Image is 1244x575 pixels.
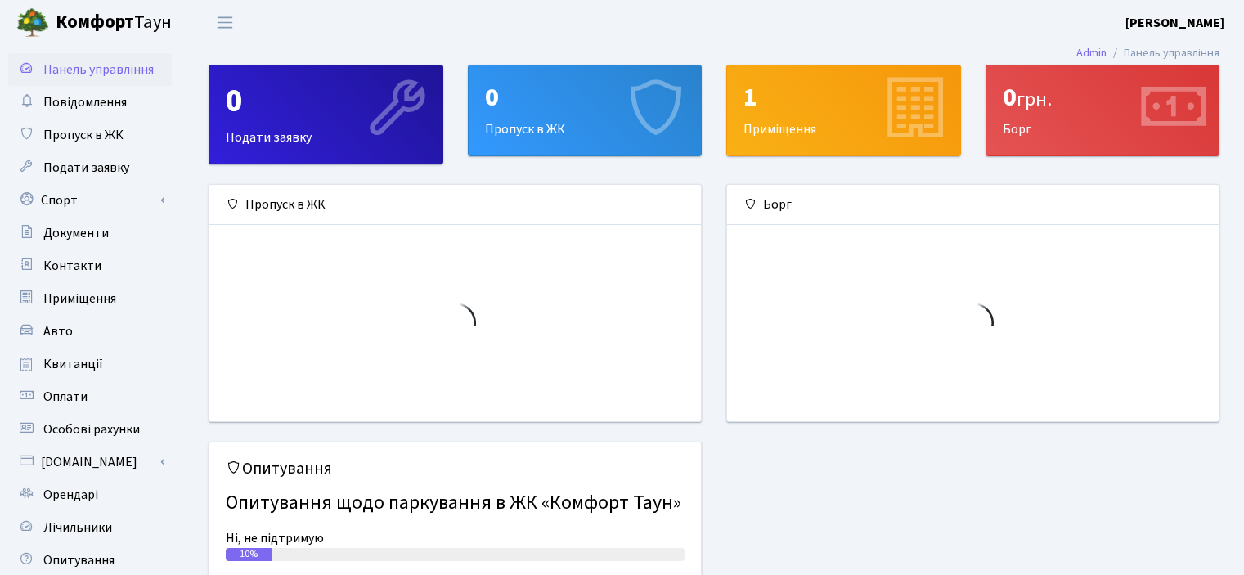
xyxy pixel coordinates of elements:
a: Приміщення [8,282,172,315]
div: Борг [986,65,1219,155]
a: Подати заявку [8,151,172,184]
a: Admin [1076,44,1107,61]
div: 10% [226,548,272,561]
div: 1 [743,82,944,113]
a: Лічильники [8,511,172,544]
span: Орендарі [43,486,98,504]
nav: breadcrumb [1052,36,1244,70]
a: Особові рахунки [8,413,172,446]
span: Оплати [43,388,88,406]
span: Авто [43,322,73,340]
span: Таун [56,9,172,37]
li: Панель управління [1107,44,1219,62]
b: [PERSON_NAME] [1125,14,1224,32]
h5: Опитування [226,459,685,478]
div: Пропуск в ЖК [209,185,701,225]
span: Пропуск в ЖК [43,126,124,144]
div: Ні, не підтримую [226,528,685,548]
span: Приміщення [43,290,116,308]
span: Подати заявку [43,159,129,177]
b: Комфорт [56,9,134,35]
a: 1Приміщення [726,65,961,156]
a: Контакти [8,249,172,282]
a: Панель управління [8,53,172,86]
img: logo.png [16,7,49,39]
span: Повідомлення [43,93,127,111]
span: Документи [43,224,109,242]
a: 0Подати заявку [209,65,443,164]
a: Спорт [8,184,172,217]
span: Опитування [43,551,115,569]
div: 0 [485,82,685,113]
div: 0 [1003,82,1203,113]
button: Переключити навігацію [204,9,245,36]
a: Пропуск в ЖК [8,119,172,151]
div: Приміщення [727,65,960,155]
div: 0 [226,82,426,121]
a: 0Пропуск в ЖК [468,65,703,156]
span: Лічильники [43,519,112,537]
span: Контакти [43,257,101,275]
a: Документи [8,217,172,249]
div: Подати заявку [209,65,442,164]
h4: Опитування щодо паркування в ЖК «Комфорт Таун» [226,485,685,522]
span: Квитанції [43,355,103,373]
div: Пропуск в ЖК [469,65,702,155]
a: [DOMAIN_NAME] [8,446,172,478]
div: Борг [727,185,1219,225]
a: Повідомлення [8,86,172,119]
span: грн. [1017,85,1052,114]
a: Авто [8,315,172,348]
a: [PERSON_NAME] [1125,13,1224,33]
a: Оплати [8,380,172,413]
a: Орендарі [8,478,172,511]
span: Особові рахунки [43,420,140,438]
span: Панель управління [43,61,154,79]
a: Квитанції [8,348,172,380]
